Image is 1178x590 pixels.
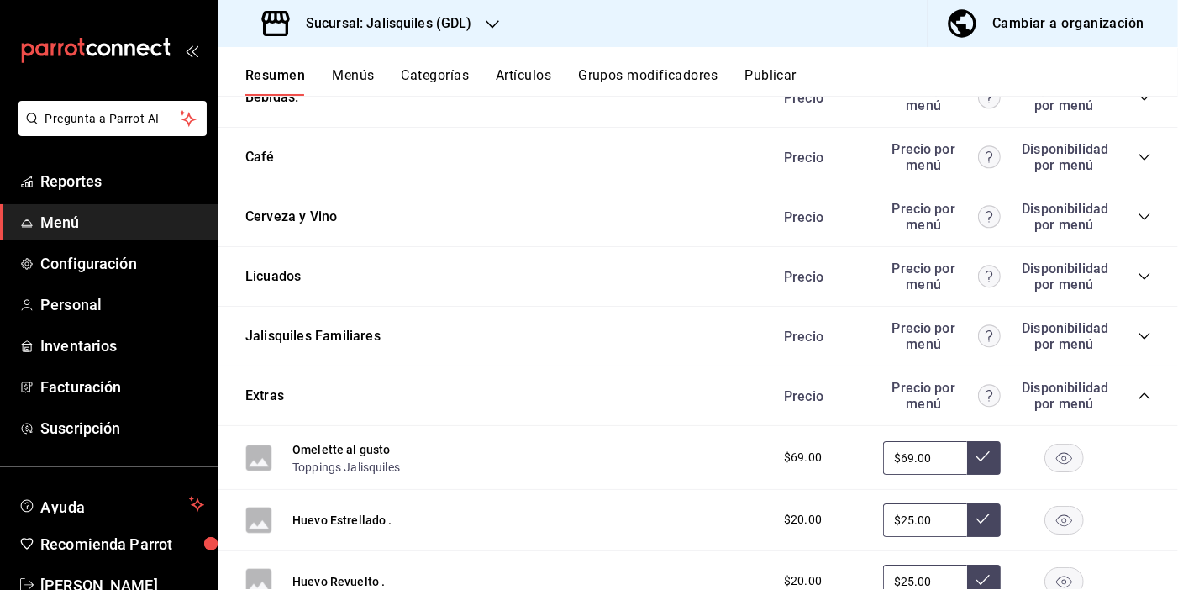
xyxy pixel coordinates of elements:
button: Cerveza y Vino [245,208,337,227]
div: Precio por menú [883,261,1001,292]
div: Disponibilidad por menú [1022,320,1106,352]
div: navigation tabs [245,67,1178,96]
span: Personal [40,293,204,316]
button: collapse-category-row [1138,329,1151,343]
span: $20.00 [784,511,822,529]
button: open_drawer_menu [185,44,198,57]
span: $20.00 [784,572,822,590]
button: Jalisquiles Familiares [245,327,381,346]
button: collapse-category-row [1138,91,1151,104]
button: Bebidas. [245,88,298,108]
div: Precio [767,209,875,225]
span: Facturación [40,376,204,398]
button: Categorías [402,67,470,96]
button: collapse-category-row [1138,210,1151,224]
button: Licuados [245,267,301,287]
a: Pregunta a Parrot AI [12,122,207,140]
span: Ayuda [40,494,182,514]
div: Disponibilidad por menú [1022,141,1106,173]
input: Sin ajuste [883,441,967,475]
div: Precio [767,90,875,106]
div: Precio [767,150,875,166]
span: Recomienda Parrot [40,533,204,556]
button: Artículos [496,67,551,96]
span: Menú [40,211,204,234]
button: Resumen [245,67,305,96]
div: Precio [767,388,875,404]
span: Configuración [40,252,204,275]
button: Café [245,148,275,167]
button: Huevo Estrellado . [292,512,392,529]
div: Precio por menú [883,201,1001,233]
button: Omelette al gusto [292,441,391,458]
div: Precio por menú [883,82,1001,113]
div: Precio por menú [883,320,1001,352]
span: Pregunta a Parrot AI [45,110,181,128]
button: Extras [245,387,284,406]
button: Toppings Jalisquiles [292,459,400,476]
span: $69.00 [784,449,822,466]
button: collapse-category-row [1138,389,1151,403]
div: Disponibilidad por menú [1022,261,1106,292]
div: Disponibilidad por menú [1022,82,1106,113]
button: Publicar [744,67,797,96]
button: Grupos modificadores [578,67,718,96]
button: Pregunta a Parrot AI [18,101,207,136]
div: Disponibilidad por menú [1022,380,1106,412]
input: Sin ajuste [883,503,967,537]
div: Precio [767,329,875,345]
div: Precio por menú [883,380,1001,412]
div: Disponibilidad por menú [1022,201,1106,233]
div: Precio [767,269,875,285]
button: collapse-category-row [1138,270,1151,283]
span: Reportes [40,170,204,192]
button: Huevo Revuelto . [292,573,385,590]
h3: Sucursal: Jalisquiles (GDL) [292,13,472,34]
div: Cambiar a organización [992,12,1144,35]
span: Suscripción [40,417,204,440]
div: Precio por menú [883,141,1001,173]
span: Inventarios [40,335,204,357]
button: Menús [332,67,374,96]
button: collapse-category-row [1138,150,1151,164]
